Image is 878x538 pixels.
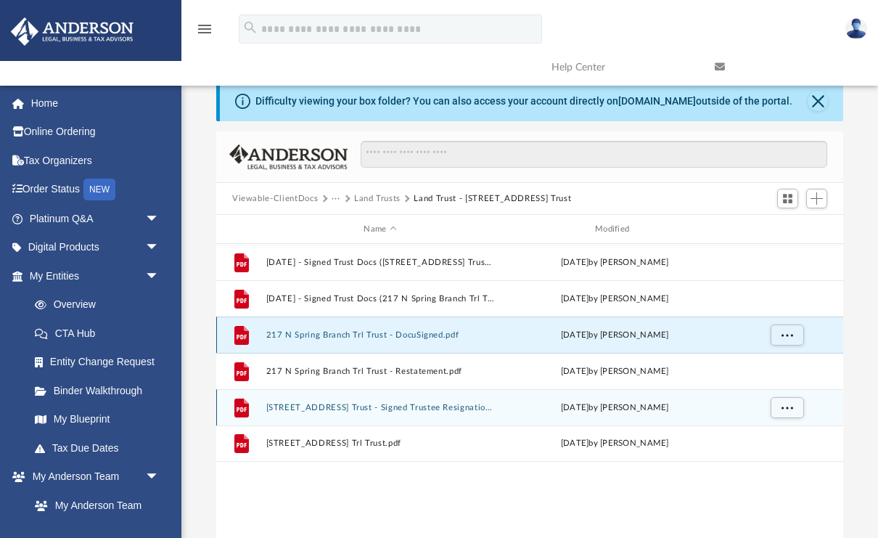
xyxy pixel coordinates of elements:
i: search [242,20,258,36]
button: 217 N Spring Branch Trl Trust - Restatement.pdf [266,367,495,376]
button: More options [771,397,804,419]
div: [DATE] by [PERSON_NAME] [501,402,729,415]
input: Search files and folders [361,141,827,168]
a: Digital Productsarrow_drop_down [10,233,181,262]
i: menu [196,20,213,38]
a: My Blueprint [20,405,174,434]
button: Close [808,91,828,111]
div: Difficulty viewing your box folder? You can also access your account directly on outside of the p... [255,94,792,109]
a: My Entitiesarrow_drop_down [10,261,181,290]
button: Switch to Grid View [777,189,799,209]
a: Help Center [541,38,704,96]
a: Tax Organizers [10,146,181,175]
a: Home [10,89,181,118]
img: Anderson Advisors Platinum Portal [7,17,138,46]
div: Modified [500,223,729,236]
div: Name [266,223,494,236]
a: Entity Change Request [20,348,181,377]
button: [STREET_ADDRESS] Trust - Signed Trustee Resignation and Acceptance Letter.pdf [266,403,495,412]
div: [DATE] by [PERSON_NAME] [501,437,729,450]
a: CTA Hub [20,319,181,348]
a: Tax Due Dates [20,433,181,462]
button: [DATE] - Signed Trust Docs ([STREET_ADDRESS] Trust).pdf [266,258,495,267]
div: id [735,223,837,236]
button: [STREET_ADDRESS] Trl Trust.pdf [266,439,495,448]
span: arrow_drop_down [145,233,174,263]
div: [DATE] by [PERSON_NAME] [501,256,729,269]
button: Land Trust - [STREET_ADDRESS] Trust [414,192,571,205]
div: [DATE] by [PERSON_NAME] [501,365,729,378]
a: My Anderson Teamarrow_drop_down [10,462,174,492]
button: [DATE] - Signed Trust Docs (217 N Spring Branch Trl Trust - Restatement).pdf [266,294,495,303]
div: NEW [83,179,115,200]
span: arrow_drop_down [145,462,174,492]
span: arrow_drop_down [145,204,174,234]
div: [DATE] by [PERSON_NAME] [501,293,729,306]
button: More options [771,325,804,346]
a: Order StatusNEW [10,175,181,205]
a: Overview [20,290,181,319]
a: [DOMAIN_NAME] [618,95,696,107]
span: arrow_drop_down [145,261,174,291]
button: Viewable-ClientDocs [232,192,318,205]
a: menu [196,28,213,38]
div: [DATE] by [PERSON_NAME] [501,329,729,342]
button: Land Trusts [354,192,401,205]
a: Binder Walkthrough [20,376,181,405]
img: User Pic [845,18,867,39]
button: ··· [332,192,341,205]
a: My Anderson Team [20,491,167,520]
button: Add [806,189,828,209]
button: 217 N Spring Branch Trl Trust - DocuSigned.pdf [266,330,495,340]
a: Platinum Q&Aarrow_drop_down [10,204,181,233]
a: Online Ordering [10,118,181,147]
div: id [223,223,259,236]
